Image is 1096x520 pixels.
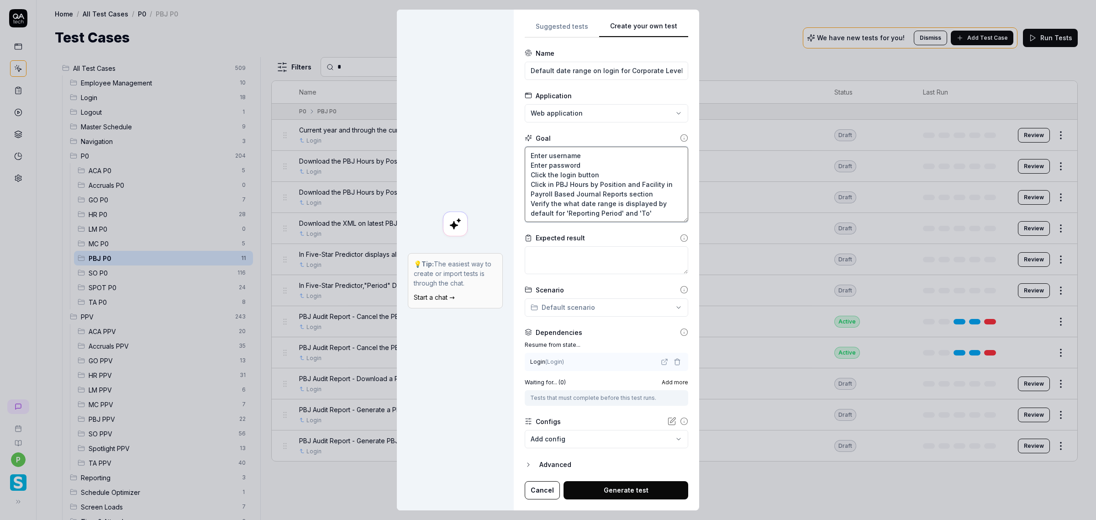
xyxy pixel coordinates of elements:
div: Advanced [539,459,688,470]
button: Advanced [525,459,688,470]
span: Web application [531,108,583,118]
div: Login [530,358,564,366]
button: Suggested tests [525,21,599,37]
div: Scenario [536,285,564,295]
button: Create your own test [599,21,688,37]
span: Add more [662,378,688,387]
button: Default scenario [525,298,688,317]
div: Expected result [536,233,585,243]
button: Web application [525,104,688,122]
div: Name [536,48,554,58]
a: Start a chat → [414,293,455,301]
div: Dependencies [536,328,582,337]
div: Configs [536,417,561,426]
button: Generate test [564,481,688,499]
p: 💡 The easiest way to create or import tests is through the chat. [414,259,497,288]
button: Remove dependency [672,356,683,367]
a: Open test in new page [659,356,670,367]
div: Tests that must complete before this test runs. [530,394,683,402]
label: Resume from state... [525,341,688,349]
button: Cancel [525,481,560,499]
div: Goal [536,133,551,143]
div: Application [536,91,572,101]
label: Waiting for... ( 0 ) [525,378,566,387]
div: Default scenario [531,302,595,312]
span: ( Login ) [545,358,564,365]
strong: Tip: [422,260,434,268]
